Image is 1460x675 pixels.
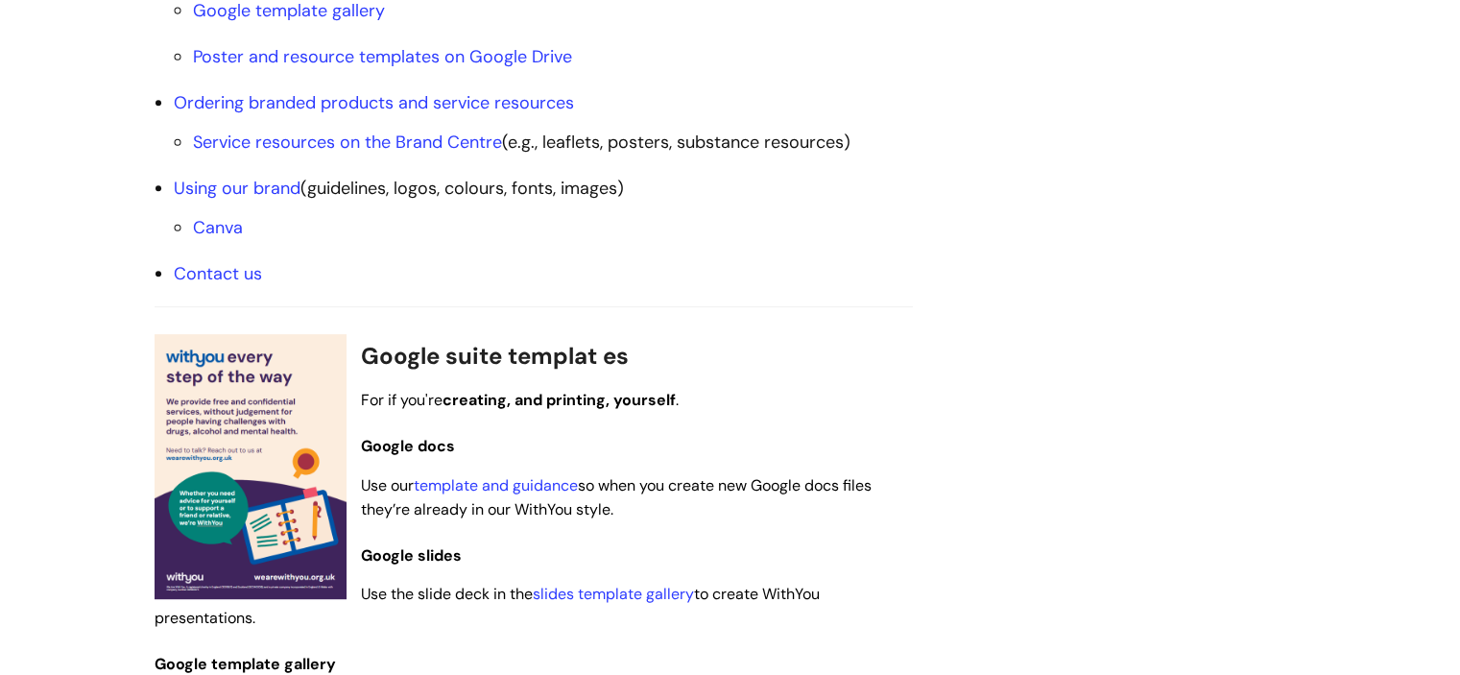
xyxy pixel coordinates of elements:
[155,654,336,674] span: Google template gallery
[361,341,629,371] span: Google suite templat es
[174,177,300,200] a: Using our brand
[174,262,262,285] a: Contact us
[414,475,578,495] a: template and guidance
[193,127,913,157] li: (e.g., leaflets, posters, substance resources)
[155,334,347,599] img: A sample editable poster template
[193,131,502,154] a: Service resources on the Brand Centre
[361,475,872,519] span: Use our so when you create new Google docs files they’re already in our WithYou style.
[174,91,574,114] a: Ordering branded products and service resources
[193,45,572,68] a: Poster and resource templates on Google Drive
[443,390,676,410] strong: creating, and printing, yourself
[361,436,455,456] span: Google docs
[361,390,679,410] span: For if you're .
[193,216,243,239] a: Canva
[155,584,820,628] span: Use the slide deck in the to create WithYou presentations.
[361,545,462,566] span: Google slides
[174,173,913,243] li: (guidelines, logos, colours, fonts, images)
[533,584,694,604] a: slides template gallery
